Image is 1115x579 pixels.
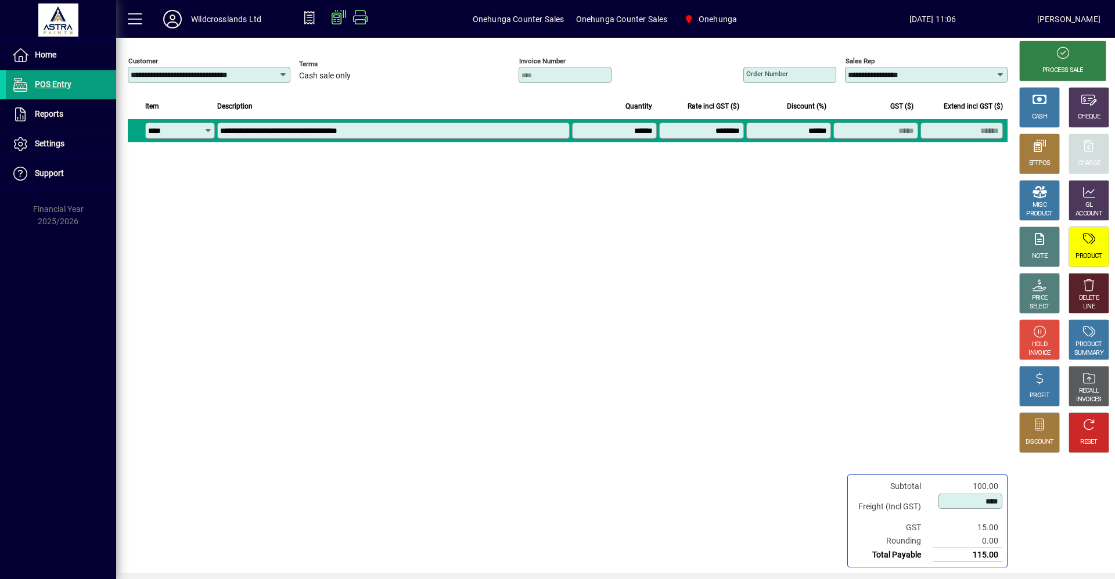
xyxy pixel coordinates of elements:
[1030,303,1050,311] div: SELECT
[1076,340,1102,349] div: PRODUCT
[933,521,1002,534] td: 15.00
[679,9,742,30] span: Onehunga
[299,71,351,81] span: Cash sale only
[1037,10,1100,28] div: [PERSON_NAME]
[1033,201,1046,210] div: MISC
[1026,438,1053,447] div: DISCOUNT
[853,493,933,521] td: Freight (Incl GST)
[1032,294,1048,303] div: PRICE
[1030,391,1049,400] div: PROFIT
[688,100,739,113] span: Rate incl GST ($)
[933,480,1002,493] td: 100.00
[1080,438,1098,447] div: RESET
[933,534,1002,548] td: 0.00
[1029,159,1051,168] div: EFTPOS
[1042,66,1083,75] div: PROCESS SALE
[1028,349,1050,358] div: INVOICE
[828,10,1037,28] span: [DATE] 11:06
[1026,210,1052,218] div: PRODUCT
[128,57,158,65] mat-label: Customer
[1078,159,1100,168] div: CHARGE
[853,534,933,548] td: Rounding
[35,50,56,59] span: Home
[1032,252,1047,261] div: NOTE
[519,57,566,65] mat-label: Invoice number
[6,130,116,159] a: Settings
[625,100,652,113] span: Quantity
[846,57,875,65] mat-label: Sales rep
[6,100,116,129] a: Reports
[35,139,64,148] span: Settings
[6,41,116,70] a: Home
[944,100,1003,113] span: Extend incl GST ($)
[853,480,933,493] td: Subtotal
[576,10,668,28] span: Onehunga Counter Sales
[1032,113,1047,121] div: CASH
[746,70,788,78] mat-label: Order number
[35,109,63,118] span: Reports
[6,159,116,188] a: Support
[1079,294,1099,303] div: DELETE
[35,80,71,89] span: POS Entry
[787,100,826,113] span: Discount (%)
[890,100,913,113] span: GST ($)
[35,168,64,178] span: Support
[1076,395,1101,404] div: INVOICES
[217,100,253,113] span: Description
[1032,340,1047,349] div: HOLD
[1083,303,1095,311] div: LINE
[1079,387,1099,395] div: RECALL
[154,9,191,30] button: Profile
[853,521,933,534] td: GST
[191,10,261,28] div: Wildcrosslands Ltd
[699,10,737,28] span: Onehunga
[145,100,159,113] span: Item
[853,548,933,562] td: Total Payable
[933,548,1002,562] td: 115.00
[1076,210,1102,218] div: ACCOUNT
[1076,252,1102,261] div: PRODUCT
[299,60,369,68] span: Terms
[473,10,564,28] span: Onehunga Counter Sales
[1078,113,1100,121] div: CHEQUE
[1074,349,1103,358] div: SUMMARY
[1085,201,1093,210] div: GL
